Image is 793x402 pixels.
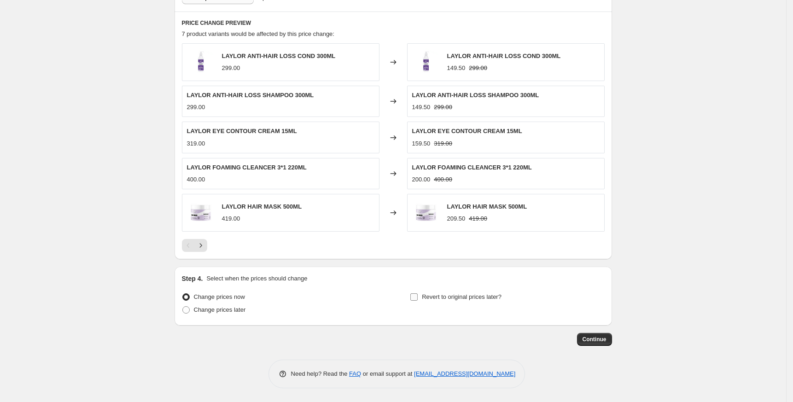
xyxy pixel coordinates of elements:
span: Continue [583,336,606,343]
div: 400.00 [187,175,205,184]
span: LAYLOR FOAMING CLEANCER 3*1 220ML [187,164,307,171]
div: 299.00 [187,103,205,112]
span: LAYLOR ANTI-HAIR LOSS SHAMPOO 300ML [412,92,539,99]
span: 7 product variants would be affected by this price change: [182,30,334,37]
span: LAYLOR ANTI-HAIR LOSS COND 300ML [222,52,336,59]
h2: Step 4. [182,274,203,283]
div: 319.00 [187,139,205,148]
button: Next [194,239,207,252]
span: LAYLOR ANTI-HAIR LOSS SHAMPOO 300ML [187,92,314,99]
span: LAYLOR FOAMING CLEANCER 3*1 220ML [412,164,532,171]
img: 2025-03-17T151039.151_80x.png [412,199,440,227]
a: [EMAIL_ADDRESS][DOMAIN_NAME] [414,370,515,377]
div: 200.00 [412,175,431,184]
strike: 299.00 [469,64,487,73]
div: 159.50 [412,139,431,148]
div: 209.50 [447,214,466,223]
strike: 299.00 [434,103,452,112]
span: Change prices now [194,293,245,300]
button: Continue [577,333,612,346]
span: Revert to original prices later? [422,293,501,300]
div: 419.00 [222,214,240,223]
span: or email support at [361,370,414,377]
span: Change prices later [194,306,246,313]
img: 2025-03-17T151619.658_80x.png [412,48,440,76]
span: LAYLOR EYE CONTOUR CREAM 15ML [412,128,522,134]
span: Need help? Read the [291,370,350,377]
a: FAQ [349,370,361,377]
strike: 419.00 [469,214,487,223]
img: 2025-03-17T151039.151_80x.png [187,199,215,227]
strike: 319.00 [434,139,452,148]
nav: Pagination [182,239,207,252]
div: 299.00 [222,64,240,73]
span: LAYLOR ANTI-HAIR LOSS COND 300ML [447,52,561,59]
span: LAYLOR HAIR MASK 500ML [447,203,527,210]
div: 149.50 [412,103,431,112]
span: LAYLOR EYE CONTOUR CREAM 15ML [187,128,297,134]
h6: PRICE CHANGE PREVIEW [182,19,605,27]
div: 149.50 [447,64,466,73]
span: LAYLOR HAIR MASK 500ML [222,203,302,210]
strike: 400.00 [434,175,452,184]
p: Select when the prices should change [206,274,307,283]
img: 2025-03-17T151619.658_80x.png [187,48,215,76]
